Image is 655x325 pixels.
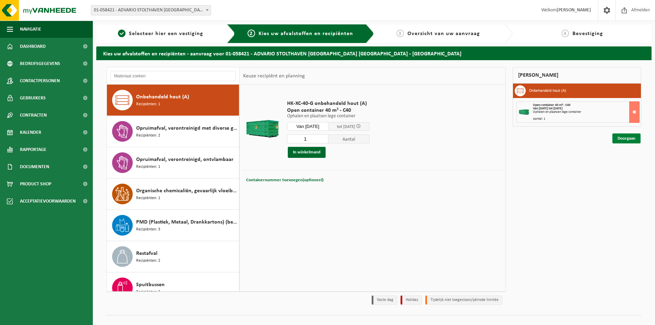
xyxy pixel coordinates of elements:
[396,30,404,37] span: 3
[107,85,239,116] button: Onbehandeld hout (A) Recipiënten: 1
[20,141,46,158] span: Rapportage
[107,241,239,272] button: Restafval Recipiënten: 2
[136,132,160,139] span: Recipiënten: 2
[136,195,160,202] span: Recipiënten: 1
[533,117,639,121] div: Aantal: 1
[407,31,480,36] span: Overzicht van uw aanvraag
[107,116,239,147] button: Opruimafval, verontreinigd met diverse gevaarlijke afvalstoffen Recipiënten: 2
[129,31,203,36] span: Selecteer hier een vestiging
[96,46,652,60] h2: Kies uw afvalstoffen en recipiënten - aanvraag voor 01-058421 - ADVARIO STOLTHAVEN [GEOGRAPHIC_DA...
[136,258,160,264] span: Recipiënten: 2
[240,67,308,85] div: Keuze recipiënt en planning
[136,155,233,164] span: Opruimafval, verontreinigd, ontvlambaar
[136,249,157,258] span: Restafval
[136,226,160,233] span: Recipiënten: 3
[136,281,165,289] span: Spuitbussen
[20,38,46,55] span: Dashboard
[287,114,370,119] p: Ophalen en plaatsen lege container
[337,124,355,129] span: tot [DATE]
[513,67,641,84] div: [PERSON_NAME]
[287,122,328,131] input: Selecteer datum
[20,158,49,175] span: Documenten
[20,21,41,38] span: Navigatie
[110,71,236,81] input: Materiaal zoeken
[107,178,239,210] button: Organische chemicaliën, gevaarlijk vloeibaar in kleinverpakking Recipiënten: 1
[20,107,47,124] span: Contracten
[248,30,255,37] span: 2
[20,193,76,210] span: Acceptatievoorwaarden
[246,178,324,182] span: Containernummer toevoegen(optioneel)
[136,289,160,295] span: Recipiënten: 2
[91,6,211,15] span: 01-058421 - ADVARIO STOLTHAVEN ANTWERPEN NV - ANTWERPEN
[425,295,502,305] li: Tijdelijk niet toegestaan/période limitée
[612,133,641,143] a: Doorgaan
[533,103,570,107] span: Open container 40 m³ - C40
[107,210,239,241] button: PMD (Plastiek, Metaal, Drankkartons) (bedrijven) Recipiënten: 3
[20,89,46,107] span: Gebruikers
[372,295,397,305] li: Vaste dag
[533,110,639,114] div: Ophalen en plaatsen lege container
[245,175,324,185] button: Containernummer toevoegen(optioneel)
[136,93,189,101] span: Onbehandeld hout (A)
[259,31,353,36] span: Kies uw afvalstoffen en recipiënten
[20,175,51,193] span: Product Shop
[328,134,370,143] span: Aantal
[20,55,60,72] span: Bedrijfsgegevens
[136,101,160,108] span: Recipiënten: 1
[107,147,239,178] button: Opruimafval, verontreinigd, ontvlambaar Recipiënten: 1
[401,295,422,305] li: Holiday
[533,107,563,110] strong: Van [DATE] tot [DATE]
[118,30,125,37] span: 1
[561,30,569,37] span: 4
[287,107,370,114] span: Open container 40 m³ - C40
[136,124,237,132] span: Opruimafval, verontreinigd met diverse gevaarlijke afvalstoffen
[20,72,60,89] span: Contactpersonen
[136,218,237,226] span: PMD (Plastiek, Metaal, Drankkartons) (bedrijven)
[100,30,221,38] a: 1Selecteer hier een vestiging
[107,272,239,304] button: Spuitbussen Recipiënten: 2
[557,8,591,13] strong: [PERSON_NAME]
[529,85,566,96] h3: Onbehandeld hout (A)
[287,100,370,107] span: HK-XC-40-G onbehandeld hout (A)
[572,31,603,36] span: Bevestiging
[136,187,237,195] span: Organische chemicaliën, gevaarlijk vloeibaar in kleinverpakking
[20,124,41,141] span: Kalender
[136,164,160,170] span: Recipiënten: 1
[91,5,211,15] span: 01-058421 - ADVARIO STOLTHAVEN ANTWERPEN NV - ANTWERPEN
[288,147,326,158] button: In winkelmand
